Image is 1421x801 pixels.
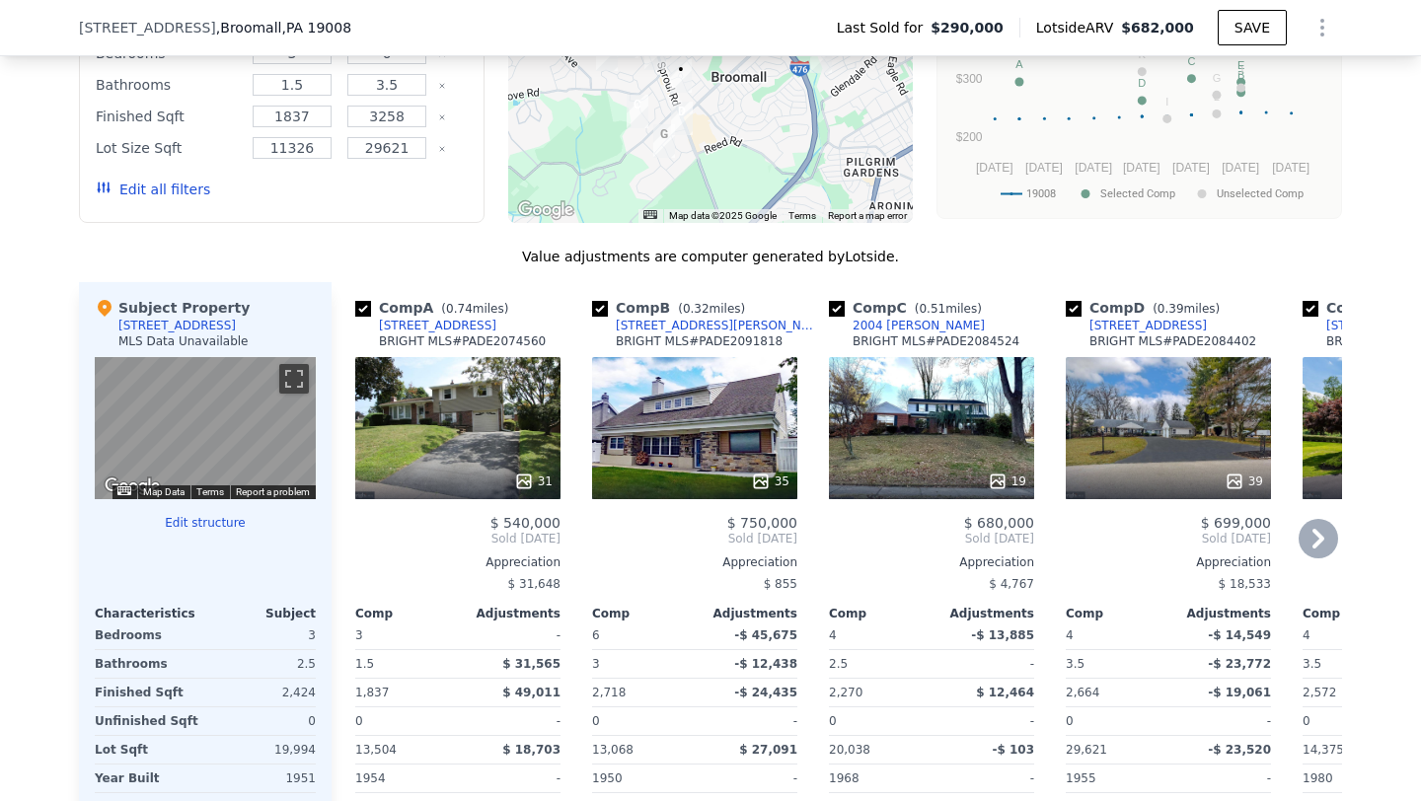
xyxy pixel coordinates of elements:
[209,765,316,792] div: 1951
[1066,318,1207,333] a: [STREET_ADDRESS]
[1089,333,1256,349] div: BRIGHT MLS # PADE2084402
[1066,686,1099,699] span: 2,664
[829,298,990,318] div: Comp C
[592,743,634,757] span: 13,068
[739,743,797,757] span: $ 27,091
[118,333,249,349] div: MLS Data Unavailable
[1015,58,1023,70] text: A
[1165,96,1168,108] text: I
[355,554,561,570] div: Appreciation
[1123,161,1160,175] text: [DATE]
[355,714,363,728] span: 0
[695,606,797,621] div: Adjustments
[699,707,797,735] div: -
[1066,298,1228,318] div: Comp D
[95,606,205,621] div: Characteristics
[79,18,216,37] span: [STREET_ADDRESS]
[96,71,241,99] div: Bathrooms
[355,686,389,699] span: 1,837
[1066,650,1164,678] div: 3.5
[1066,628,1074,642] span: 4
[79,247,1342,266] div: Value adjustments are computer generated by Lotside .
[643,210,657,219] button: Keyboard shortcuts
[1303,765,1401,792] div: 1980
[446,302,473,316] span: 0.74
[458,606,561,621] div: Adjustments
[96,103,241,130] div: Finished Sqft
[1218,10,1287,45] button: SAVE
[734,628,797,642] span: -$ 45,675
[216,18,351,37] span: , Broomall
[935,707,1034,735] div: -
[1208,686,1271,699] span: -$ 19,061
[355,606,458,621] div: Comp
[1066,765,1164,792] div: 1955
[236,486,310,497] a: Report a problem
[490,515,561,531] span: $ 540,000
[764,577,797,591] span: $ 855
[751,472,789,491] div: 35
[592,606,695,621] div: Comp
[956,72,983,86] text: $300
[513,197,578,223] a: Open this area in Google Maps (opens a new window)
[964,515,1034,531] span: $ 680,000
[1025,161,1063,175] text: [DATE]
[1066,531,1271,546] span: Sold [DATE]
[1303,8,1342,47] button: Show Options
[95,357,316,499] div: Street View
[95,357,316,499] div: Map
[1208,657,1271,671] span: -$ 23,772
[143,485,185,499] button: Map Data
[592,318,821,333] a: [STREET_ADDRESS][PERSON_NAME]
[462,707,561,735] div: -
[1172,765,1271,792] div: -
[1303,714,1310,728] span: 0
[935,765,1034,792] div: -
[828,210,907,221] a: Report a map error
[699,765,797,792] div: -
[592,531,797,546] span: Sold [DATE]
[1026,187,1056,200] text: 19008
[931,18,1004,37] span: $290,000
[100,473,165,499] img: Google
[514,472,553,491] div: 31
[1214,91,1220,103] text: L
[1303,650,1401,678] div: 3.5
[734,657,797,671] span: -$ 12,438
[379,318,496,333] div: [STREET_ADDRESS]
[438,113,446,121] button: Clear
[379,333,546,349] div: BRIGHT MLS # PADE2074560
[355,628,363,642] span: 3
[502,743,561,757] span: $ 18,703
[734,686,797,699] span: -$ 24,435
[1066,606,1168,621] div: Comp
[95,707,201,735] div: Unfinished Sqft
[670,59,692,93] div: 510 Concord Rd
[502,657,561,671] span: $ 31,565
[96,180,210,199] button: Edit all filters
[829,606,932,621] div: Comp
[592,686,626,699] span: 2,718
[1222,161,1259,175] text: [DATE]
[1201,515,1271,531] span: $ 699,000
[683,302,710,316] span: 0.32
[1187,55,1195,67] text: C
[989,577,1034,591] span: $ 4,767
[95,515,316,531] button: Edit structure
[209,650,316,678] div: 2.5
[829,743,870,757] span: 20,038
[616,333,783,349] div: BRIGHT MLS # PADE2091818
[95,679,201,706] div: Finished Sqft
[1172,161,1210,175] text: [DATE]
[829,686,862,699] span: 2,270
[462,765,561,792] div: -
[1100,187,1175,200] text: Selected Comp
[592,714,600,728] span: 0
[829,714,837,728] span: 0
[1066,714,1074,728] span: 0
[1208,743,1271,757] span: -$ 23,520
[592,650,691,678] div: 3
[95,765,201,792] div: Year Built
[95,298,250,318] div: Subject Property
[1219,577,1271,591] span: $ 18,533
